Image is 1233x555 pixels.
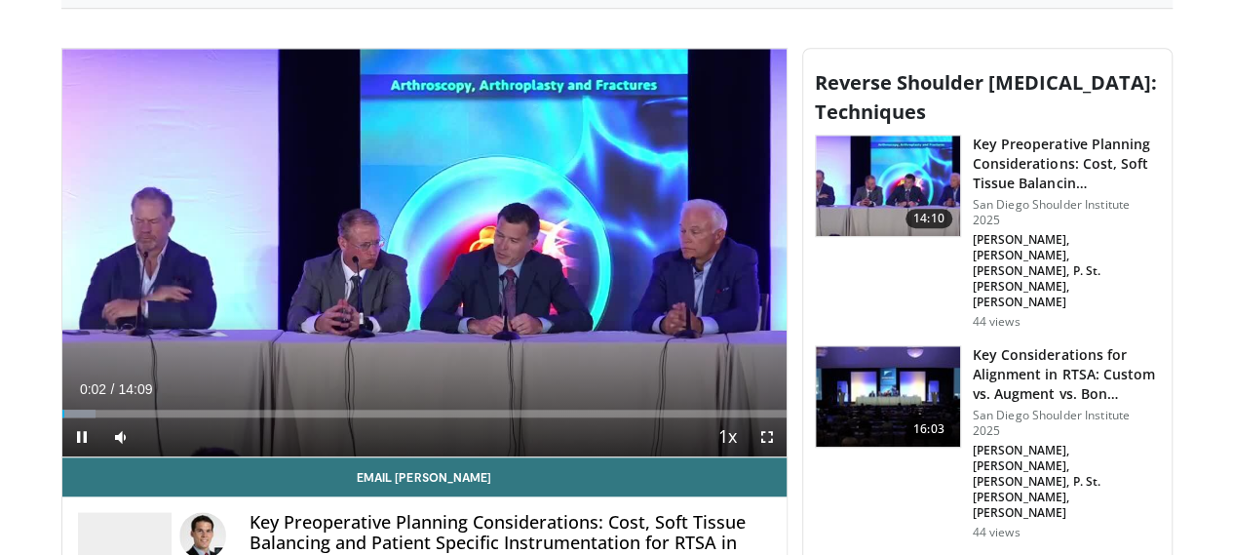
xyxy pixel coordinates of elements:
button: Mute [101,417,140,456]
div: Progress Bar [62,410,787,417]
button: Pause [62,417,101,456]
p: [PERSON_NAME], [PERSON_NAME], [PERSON_NAME], P. St. [PERSON_NAME], [PERSON_NAME] [973,232,1160,310]
a: 16:03 Key Considerations for Alignment in RTSA: Custom vs. Augment vs. Bon… San Diego Shoulder In... [815,345,1160,540]
span: Reverse Shoulder [MEDICAL_DATA]: Techniques [815,69,1157,125]
button: Playback Rate [709,417,748,456]
img: 5df45364-e4a4-4fc8-8727-b11fb78b4c46.150x105_q85_crop-smart_upscale.jpg [816,346,960,448]
span: / [111,381,115,397]
p: [PERSON_NAME], [PERSON_NAME], [PERSON_NAME], P. St. [PERSON_NAME], [PERSON_NAME] [973,443,1160,521]
p: 44 views [973,314,1021,330]
span: 14:09 [118,381,152,397]
h3: Key Preoperative Planning Considerations: Cost, Soft Tissue Balancin… [973,135,1160,193]
h3: Key Considerations for Alignment in RTSA: Custom vs. Augment vs. Bon… [973,345,1160,404]
a: Email [PERSON_NAME] [62,457,787,496]
img: aef9a6ab-9694-4d34-85ba-ec28fea20305.150x105_q85_crop-smart_upscale.jpg [816,136,960,237]
video-js: Video Player [62,49,787,457]
span: 16:03 [905,419,952,439]
a: 14:10 Key Preoperative Planning Considerations: Cost, Soft Tissue Balancin… San Diego Shoulder In... [815,135,1160,330]
span: 14:10 [905,209,952,228]
p: San Diego Shoulder Institute 2025 [973,197,1160,228]
span: 0:02 [80,381,106,397]
button: Fullscreen [748,417,787,456]
p: 44 views [973,525,1021,540]
p: San Diego Shoulder Institute 2025 [973,408,1160,439]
